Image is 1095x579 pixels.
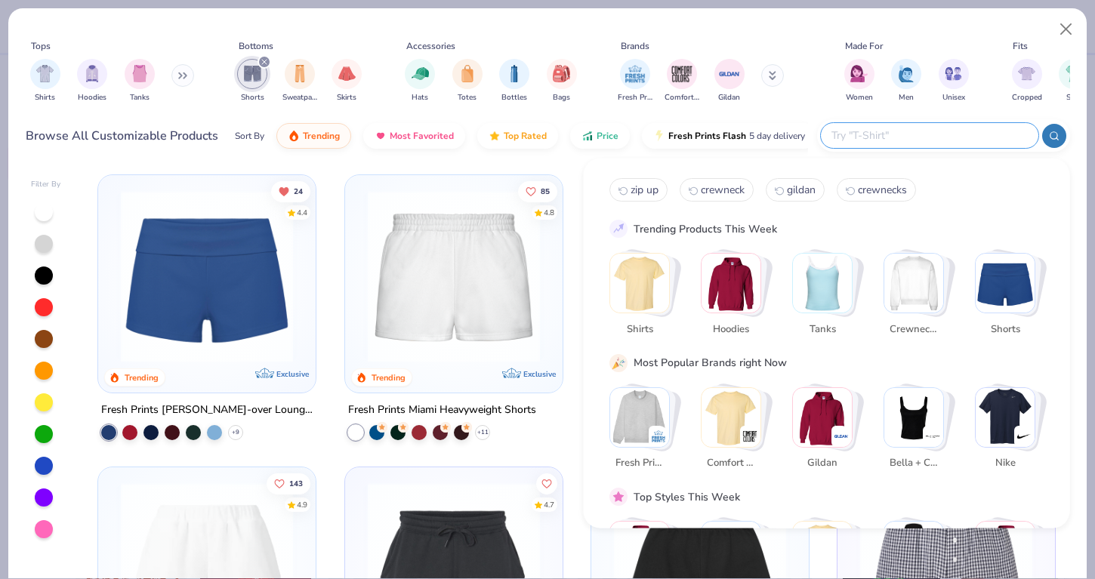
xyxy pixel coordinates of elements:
div: filter for Sweatpants [282,59,317,103]
button: Stack Card Button Hoodies [701,253,770,343]
img: Comfort Colors [702,387,760,446]
span: Hoodies [706,322,755,337]
div: 4.7 [543,500,554,511]
input: Try "T-Shirt" [830,127,1028,144]
button: filter button [939,59,969,103]
img: Bottles Image [506,65,523,82]
span: crewneck [701,183,745,197]
button: Like [267,473,310,494]
span: Exclusive [523,369,556,379]
button: Price [570,123,630,149]
div: filter for Shorts [237,59,267,103]
img: Shirts [610,254,669,313]
button: filter button [282,59,317,103]
div: filter for Gildan [714,59,745,103]
div: filter for Cropped [1012,59,1042,103]
img: Gildan Image [718,63,741,85]
button: filter button [30,59,60,103]
img: Women Image [850,65,868,82]
img: Tanks Image [131,65,148,82]
div: filter for Hoodies [77,59,107,103]
button: Top Rated [477,123,558,149]
div: filter for Men [891,59,921,103]
div: filter for Women [844,59,874,103]
button: filter button [618,59,652,103]
img: d60be0fe-5443-43a1-ac7f-73f8b6aa2e6e [113,190,301,362]
img: flash.gif [653,130,665,142]
span: Fresh Prints Flash [668,130,746,142]
button: filter button [1012,59,1042,103]
img: Nike [1016,428,1032,443]
button: filter button [665,59,699,103]
img: Hoodies Image [84,65,100,82]
span: Women [846,92,873,103]
img: Sweatpants Image [291,65,308,82]
span: Shirts [35,92,55,103]
span: crewnecks [858,183,907,197]
div: Sort By [235,129,264,143]
div: filter for Totes [452,59,483,103]
div: filter for Comfort Colors [665,59,699,103]
button: filter button [714,59,745,103]
span: Nike [980,456,1029,471]
div: 4.8 [543,207,554,218]
img: Fresh Prints Image [624,63,646,85]
button: Stack Card Button Tanks [792,253,862,343]
button: filter button [844,59,874,103]
button: Like [535,473,557,494]
div: Made For [845,39,883,53]
button: filter button [891,59,921,103]
div: Most Popular Brands right Now [634,355,787,371]
span: Men [899,92,914,103]
img: TopRated.gif [489,130,501,142]
div: filter for Shirts [30,59,60,103]
img: Comfort Colors [742,428,757,443]
div: Fresh Prints [PERSON_NAME]-over Lounge Shorts [101,401,313,420]
img: Hats Image [412,65,429,82]
span: Fresh Prints [615,456,664,471]
img: Shorts [976,254,1035,313]
div: 4.4 [297,207,307,218]
span: Unisex [942,92,965,103]
span: Most Favorited [390,130,454,142]
div: Fresh Prints Miami Heavyweight Shorts [348,401,536,420]
div: filter for Slim [1059,59,1089,103]
img: Unisex Image [945,65,962,82]
span: Gildan [797,456,847,471]
div: filter for Bottles [499,59,529,103]
img: trending.gif [288,130,300,142]
button: Stack Card Button Comfort Colors [701,387,770,476]
span: Top Rated [504,130,547,142]
span: Hats [412,92,428,103]
span: Bottles [501,92,527,103]
img: Comfort Colors Image [671,63,693,85]
img: Shirts Image [36,65,54,82]
button: Fresh Prints Flash5 day delivery [642,123,816,149]
div: filter for Fresh Prints [618,59,652,103]
span: + 11 [477,428,488,437]
button: Stack Card Button Shorts [975,253,1044,343]
span: Skirts [337,92,356,103]
img: Nike [976,387,1035,446]
img: Slim Image [1066,65,1082,82]
span: Trending [303,130,340,142]
button: filter button [332,59,362,103]
span: Slim [1066,92,1081,103]
img: pink_star.gif [612,490,625,504]
img: af8dff09-eddf-408b-b5dc-51145765dcf2 [360,190,547,362]
div: filter for Unisex [939,59,969,103]
div: Top Styles This Week [634,488,740,504]
div: Brands [621,39,649,53]
img: Shorts Image [244,65,261,82]
button: filter button [237,59,267,103]
img: Bags Image [553,65,569,82]
img: Skirts Image [338,65,356,82]
div: Bottoms [239,39,273,53]
button: filter button [547,59,577,103]
span: Comfort Colors [665,92,699,103]
img: Hoodies [702,254,760,313]
span: Tanks [797,322,847,337]
img: Fresh Prints [651,428,666,443]
span: + 9 [232,428,239,437]
span: zip up [631,183,659,197]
